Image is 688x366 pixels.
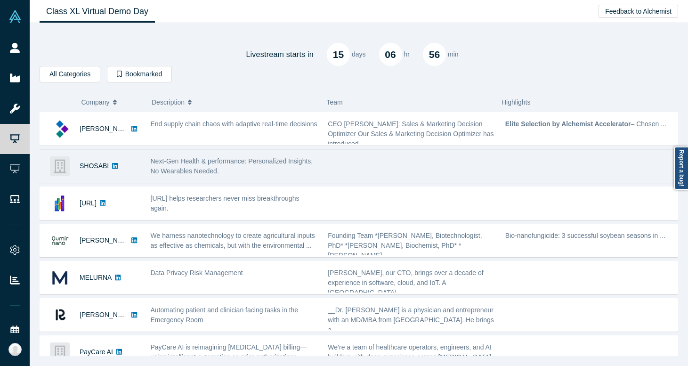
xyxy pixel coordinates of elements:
span: Automating patient and clinician facing tasks in the Emergency Room [151,306,299,324]
button: Bookmarked [107,66,172,82]
span: CEO [PERSON_NAME]: Sales & Marketing Decision Optimizer Our Sales & Marketing Decision Optimizer ... [328,120,494,147]
img: PayCare AI 's Logo [50,342,70,362]
img: MELURNA's Logo [50,268,70,288]
a: [PERSON_NAME] [80,236,134,244]
p: hr [404,49,410,59]
span: [URL] helps researchers never miss breakthroughs again. [151,195,299,212]
img: Tally.AI's Logo [50,194,70,213]
img: Kimaru AI's Logo [50,119,70,139]
span: Data Privacy Risk Management [151,269,243,277]
div: 06 [379,43,402,66]
span: Highlights [502,98,530,106]
p: min [448,49,459,59]
img: Qumir Nano's Logo [50,231,70,251]
button: All Categories [40,66,100,82]
img: Renna's Logo [50,305,70,325]
img: Alchemist Vault Logo [8,10,22,23]
span: Team [327,98,343,106]
span: Next-Gen Health & performance: Personalized Insights, No Wearables Needed. [151,157,313,175]
a: PayCare AI [80,348,113,356]
a: SHOSABI [80,162,109,170]
img: Rea Medina's Account [8,343,22,356]
img: SHOSABI's Logo [50,156,70,176]
button: Company [81,92,142,112]
a: [PERSON_NAME] [80,311,134,318]
div: 15 [327,43,350,66]
p: days [352,49,366,59]
strong: Elite Selection by Alchemist Accelerator [505,120,631,128]
button: Feedback to Alchemist [599,5,678,18]
a: Report a bug! [674,146,688,190]
span: [PERSON_NAME], our CTO, brings over a decade of experience in software, cloud, and IoT. A [GEOGRA... [328,269,483,296]
a: MELURNA [80,274,112,281]
a: [PERSON_NAME] [80,125,134,132]
span: Description [152,92,185,112]
h4: Livestream starts in [246,50,314,59]
p: – Chosen ... [505,119,673,129]
span: __Dr. [PERSON_NAME] is a physician and entrepreneur with an MD/MBA from [GEOGRAPHIC_DATA]. He bri... [328,306,494,333]
span: Founding Team *[PERSON_NAME], Biotechnologist, PhD* *[PERSON_NAME], Biochemist, PhD* *[PERSON_NAM... [328,232,482,259]
span: Company [81,92,110,112]
div: 56 [423,43,446,66]
p: Bio-nanofungicide: 3 successful soybean seasons in ... [505,231,673,241]
a: Class XL Virtual Demo Day [40,0,155,23]
span: We harness nanotechnology to create agricultural inputs as effective as chemicals, but with the e... [151,232,315,249]
span: End supply chain chaos with adaptive real-time decisions [151,120,317,128]
a: [URL] [80,199,97,207]
button: Description [152,92,317,112]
